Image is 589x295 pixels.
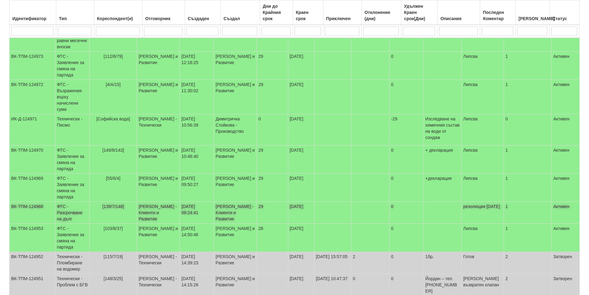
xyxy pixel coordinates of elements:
td: [PERSON_NAME] и Развитие [137,52,180,80]
td: [DATE] [288,145,314,174]
td: [PERSON_NAME] и Развитие [214,80,257,114]
p: +декларация [425,175,460,181]
td: ФТС - Заявление за смяна на партида [55,52,89,80]
th: Удължен Краен срок(Дни): No sort applied, activate to apply an ascending sort [401,0,437,25]
td: ФТС - Заявление за смяна на партида [55,224,89,252]
td: 2 [504,252,552,274]
td: [PERSON_NAME] - Клиенти и Развитие [137,202,180,224]
td: Затворен [552,252,580,274]
div: Отговорник [144,14,183,23]
div: Кореспондент(и) [96,14,141,23]
td: ВК-ТПМ-124953 [10,224,55,252]
th: Брой Файлове: No sort applied, activate to apply an ascending sort [516,0,550,25]
td: [DATE] 10:46:40 [180,145,214,174]
td: [DATE] [288,174,314,202]
div: Тип [58,14,92,23]
span: 29 [258,54,263,59]
td: Активен [552,174,580,202]
div: Краен срок [295,8,322,23]
span: 28 [258,226,263,231]
td: 0 [389,224,424,252]
th: Дни до Крайния срок: No sort applied, activate to apply an ascending sort [260,0,293,25]
td: [PERSON_NAME] - Технически [137,114,180,145]
div: Дни до Крайния срок [262,2,291,23]
span: резолюция [DATE] [463,204,500,209]
div: Приключен [325,14,360,23]
p: Изследване на химичния състав на води от сондаж [425,116,460,141]
span: [149/8/143] [102,148,124,153]
th: Описание: No sort applied, activate to apply an ascending sort [437,0,480,25]
span: Липсва [463,148,478,153]
p: Йордан – тел. [PHONE_NUMBER] [425,275,460,294]
div: Създаден [186,14,219,23]
td: [DATE] 10:56:39 [180,114,214,145]
p: + декларация [425,147,460,153]
td: [DATE] 12:18:25 [180,52,214,80]
td: ФТС - Разсрочване на дълг [55,202,89,224]
th: Приключен: No sort applied, activate to apply an ascending sort [323,0,361,25]
td: ВК-ТПМ-124969 [10,174,55,202]
td: [DATE] 15:57:05 [314,252,351,274]
span: [112/6/79] [104,54,123,59]
span: Готов [463,254,474,259]
td: ФТС - Заявление за смяна на партида [55,174,89,202]
span: 29 [258,204,263,209]
td: [DATE] 09:50:27 [180,174,214,202]
td: 1 [504,202,552,224]
th: Краен срок: No sort applied, activate to apply an ascending sort [293,0,323,25]
td: Активен [552,145,580,174]
td: Активен [552,52,580,80]
td: [DATE] [288,202,314,224]
span: 29 [258,82,263,87]
td: [PERSON_NAME] и Развитие [214,174,257,202]
td: 1 [504,224,552,252]
div: Отклонение (дни) [363,8,399,23]
th: Създал: No sort applied, activate to apply an ascending sort [221,0,260,25]
th: Статус: No sort applied, activate to apply an ascending sort [549,0,579,25]
td: 0 [389,145,424,174]
th: Отклонение (дни): No sort applied, activate to apply an ascending sort [361,0,401,25]
td: 0 [389,80,424,114]
td: [DATE] [288,52,314,80]
td: Технически - Пломбиране на водомер [55,252,89,274]
div: Идентификатор [11,14,54,23]
td: [DATE] [288,80,314,114]
td: -29 [389,114,424,145]
td: Димитричка Стойкова - Производство [214,114,257,145]
span: [PERSON_NAME] възвратен клапан [463,276,499,287]
th: Тип: No sort applied, activate to apply an ascending sort [56,0,94,25]
span: Липсва [463,82,478,87]
td: 0 [389,252,424,274]
span: [Софийска вода] [96,116,130,121]
span: 29 [258,176,263,181]
span: [115/7/19] [104,254,123,259]
td: Активен [552,224,580,252]
div: Статус [551,14,578,23]
td: ФТС - Възражения върху начислени суми [55,80,89,114]
span: Липсва [463,226,478,231]
td: 0 [389,174,424,202]
td: [PERSON_NAME] - Клиенти и Развитие [214,202,257,224]
td: 1 [504,174,552,202]
td: ФТС - Заявление за смяна на партида [55,145,89,174]
th: Създаден: No sort applied, activate to apply an ascending sort [185,0,221,25]
div: Последен Коментар [482,8,514,23]
td: [PERSON_NAME] и Развитие [137,224,180,252]
td: [DATE] [288,252,314,274]
td: 1 [504,80,552,114]
td: 0 [504,114,552,145]
th: Кореспондент(и): No sort applied, activate to apply an ascending sort [94,0,142,25]
span: [55/6/4] [106,176,121,181]
span: [139/7/148] [102,204,124,209]
td: 1 [504,52,552,80]
td: [PERSON_NAME] и Развитие [137,80,180,114]
td: [PERSON_NAME] и Развитие [214,145,257,174]
td: [DATE] 11:30:02 [180,80,214,114]
span: [4/А/15] [106,82,121,87]
td: [PERSON_NAME] и Развитие [137,145,180,174]
span: [148/3/25] [104,276,123,281]
th: Идентификатор: No sort applied, activate to apply an ascending sort [10,0,56,25]
td: Технически - Писмо [55,114,89,145]
span: Липсва [463,176,478,181]
div: Създал [222,14,258,23]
